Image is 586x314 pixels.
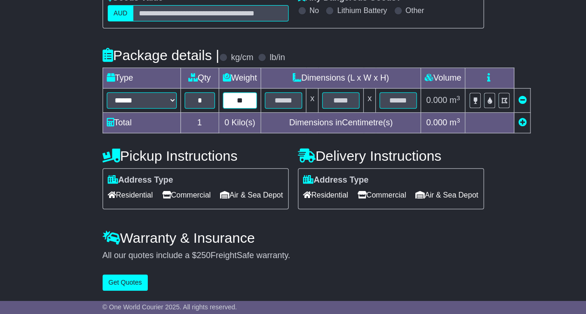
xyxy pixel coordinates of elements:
span: m [449,118,460,127]
span: Air & Sea Depot [415,188,478,202]
span: 0.000 [426,118,447,127]
label: kg/cm [231,53,253,63]
label: Address Type [303,175,369,185]
button: Get Quotes [103,274,148,291]
h4: Warranty & Insurance [103,230,484,246]
td: Dimensions (L x W x H) [261,68,421,89]
td: Kilo(s) [219,113,261,133]
td: Weight [219,68,261,89]
span: Residential [303,188,348,202]
span: 0.000 [426,96,447,105]
td: Qty [180,68,219,89]
label: lb/in [269,53,285,63]
a: Add new item [518,118,526,127]
label: No [310,6,319,15]
h4: Pickup Instructions [103,148,289,164]
label: Address Type [108,175,173,185]
td: Type [103,68,180,89]
label: Other [406,6,424,15]
a: Remove this item [518,96,526,105]
span: 250 [197,251,211,260]
td: x [306,89,318,113]
span: Commercial [358,188,406,202]
span: © One World Courier 2025. All rights reserved. [103,303,237,311]
td: 1 [180,113,219,133]
label: Lithium Battery [337,6,387,15]
h4: Package details | [103,48,220,63]
h4: Delivery Instructions [298,148,484,164]
td: x [364,89,376,113]
sup: 3 [456,95,460,102]
td: Volume [421,68,465,89]
span: Residential [108,188,153,202]
span: Commercial [162,188,211,202]
span: m [449,96,460,105]
sup: 3 [456,117,460,124]
span: Air & Sea Depot [220,188,283,202]
td: Dimensions in Centimetre(s) [261,113,421,133]
td: Total [103,113,180,133]
span: 0 [224,118,229,127]
label: AUD [108,5,134,21]
div: All our quotes include a $ FreightSafe warranty. [103,251,484,261]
